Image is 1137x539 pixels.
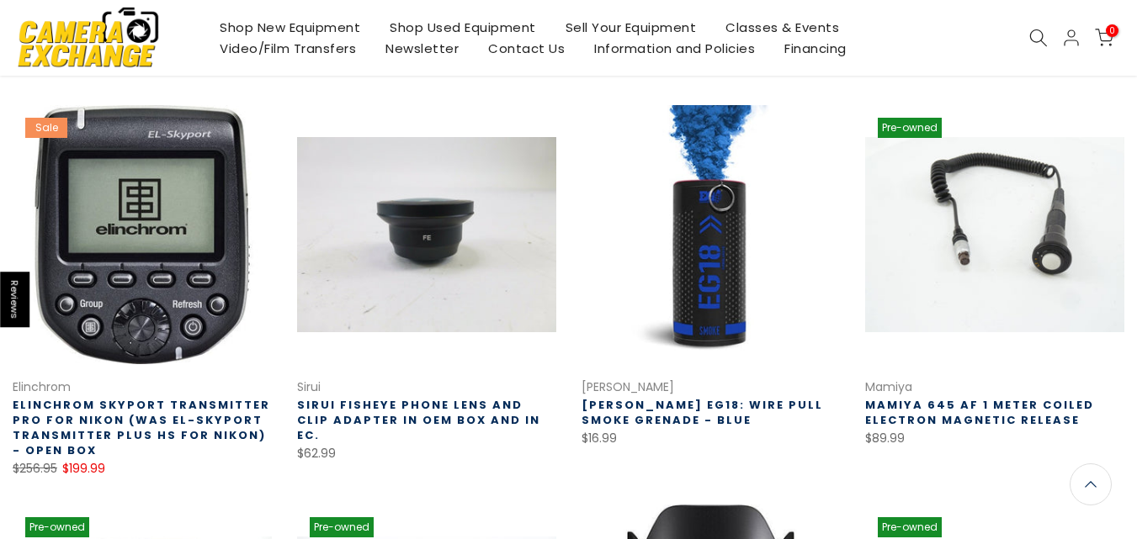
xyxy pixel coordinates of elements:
div: $62.99 [297,443,556,464]
a: Classes & Events [711,17,854,38]
a: Shop Used Equipment [375,17,551,38]
a: Newsletter [371,38,474,59]
a: [PERSON_NAME] EG18: Wire Pull Smoke Grenade - Blue [582,397,823,428]
a: Information and Policies [580,38,770,59]
div: $16.99 [582,428,841,449]
span: 0 [1106,24,1118,37]
ins: $199.99 [62,458,105,479]
a: Contact Us [474,38,580,59]
a: Sirui [297,378,321,395]
a: Sirui Fisheye Phone Lens and Clip Adapter in OEM Box and in EC. [297,397,540,443]
a: 0 [1095,29,1113,47]
a: Mamiya [865,378,912,395]
a: Video/Film Transfers [205,38,371,59]
a: Elinchrom Skyport Transmitter Pro For Nikon (Was El-Skyport Transmitter Plus HS for Nikon) - OPEN... [13,397,270,458]
a: Mamiya 645 AF 1 Meter Coiled Electron Magnetic Release [865,397,1094,428]
a: Sell Your Equipment [550,17,711,38]
del: $256.95 [13,460,57,477]
a: Shop New Equipment [205,17,375,38]
a: Financing [770,38,862,59]
a: [PERSON_NAME] [582,378,674,395]
div: $89.99 [865,428,1124,449]
a: Elinchrom [13,378,71,395]
a: Back to the top [1070,463,1112,505]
